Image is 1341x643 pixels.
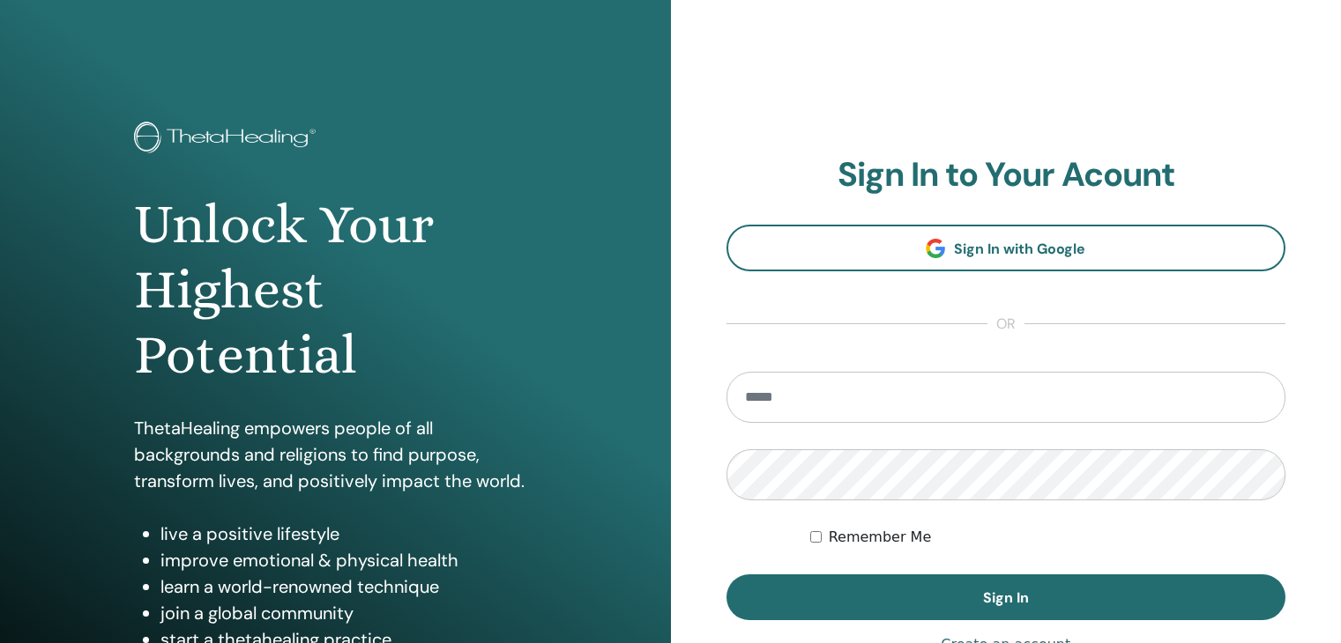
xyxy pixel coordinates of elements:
li: join a global community [160,600,537,626]
h1: Unlock Your Highest Potential [134,192,537,388]
h2: Sign In to Your Acount [726,155,1286,196]
label: Remember Me [829,527,932,548]
span: Sign In with Google [954,240,1085,258]
li: improve emotional & physical health [160,547,537,573]
a: Sign In with Google [726,225,1286,271]
span: or [987,314,1024,335]
li: learn a world-renowned technique [160,573,537,600]
span: Sign In [983,588,1029,607]
button: Sign In [726,574,1286,620]
div: Keep me authenticated indefinitely or until I manually logout [810,527,1285,548]
p: ThetaHealing empowers people of all backgrounds and religions to find purpose, transform lives, a... [134,415,537,494]
li: live a positive lifestyle [160,521,537,547]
